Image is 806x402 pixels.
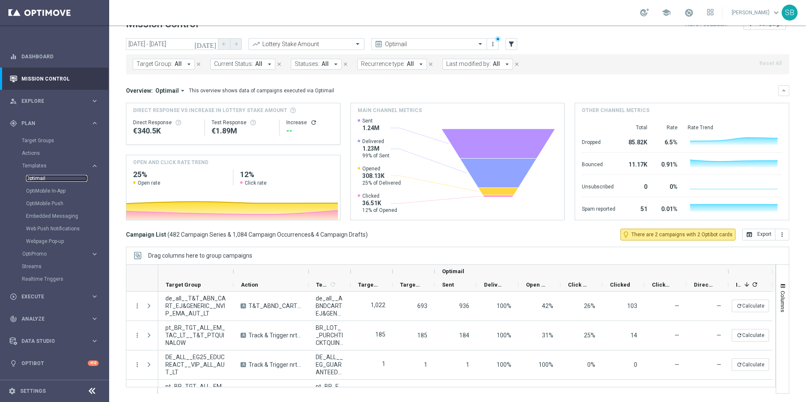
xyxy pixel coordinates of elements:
[657,124,678,131] div: Rate
[620,229,735,240] button: lightbulb_outline There are 2 campaigns with 2 Optibot cards
[732,300,769,312] button: refreshCalculate
[166,282,201,288] span: Target Group
[781,88,787,94] i: keyboard_arrow_down
[316,282,328,288] span: Templates
[513,60,521,69] button: close
[240,170,333,180] h2: 12%
[428,61,434,67] i: close
[610,282,630,288] span: Clicked
[22,263,87,270] a: Streams
[675,332,679,339] span: —
[424,361,427,368] span: 1
[10,45,99,68] div: Dashboard
[9,53,99,60] button: equalizer Dashboard
[625,179,647,193] div: 0
[10,352,99,374] div: Optibot
[126,350,158,380] div: Press SPACE to select this row.
[736,303,742,309] i: refresh
[625,157,647,170] div: 11.17K
[22,163,82,168] span: Templates
[732,329,769,342] button: refreshCalculate
[362,117,379,124] span: Sent
[26,213,87,219] a: Embedded Messaging
[249,302,301,310] span: T&T_ABND_CART_TEST
[311,231,314,238] span: &
[780,291,786,312] span: Columns
[249,361,301,368] span: Track & Trigger nrt_purchased_tickets
[133,59,195,70] button: Target Group: All arrow_drop_down
[542,303,553,309] span: Open Rate = Opened / Delivered
[136,60,173,68] span: Target Group:
[362,207,397,214] span: 12% of Opened
[133,302,141,310] i: more_vert
[732,358,769,371] button: refreshCalculate
[22,147,108,159] div: Actions
[584,303,595,309] span: Click Rate = Clicked / Opened
[442,59,513,70] button: Last modified by: All arrow_drop_down
[221,41,227,47] i: arrow_back
[657,179,678,193] div: 0%
[625,124,647,131] div: Total
[9,293,99,300] button: play_circle_outline Execute keyboard_arrow_right
[291,59,342,70] button: Statuses: All arrow_drop_down
[22,137,87,144] a: Target Groups
[657,135,678,148] div: 6.5%
[26,225,87,232] a: Web Push Notifications
[22,273,108,285] div: Realtime Triggers
[330,281,336,288] i: refresh
[21,294,91,299] span: Execute
[193,38,218,51] button: [DATE]
[582,179,615,193] div: Unsubscribed
[295,60,319,68] span: Statuses:
[489,41,496,47] i: more_vert
[249,38,364,50] ng-select: Lottery Stake Amount
[622,231,630,238] i: lightbulb_outline
[742,229,775,240] button: open_in_browser Export
[10,337,91,345] div: Data Studio
[514,61,520,67] i: close
[9,316,99,322] button: track_changes Analyze keyboard_arrow_right
[158,292,772,321] div: Press SPACE to select this row.
[21,339,91,344] span: Data Studio
[241,362,246,367] span: A
[266,60,273,68] i: arrow_drop_down
[276,61,282,67] i: close
[634,361,637,368] span: 0
[442,268,464,274] span: Optimail
[22,248,108,260] div: OptiPromo
[587,361,595,368] span: Click Rate = Clicked / Opened
[736,282,741,288] span: Increase
[133,119,198,126] div: Direct Response
[332,60,340,68] i: arrow_drop_down
[366,231,368,238] span: )
[26,210,108,222] div: Embedded Messaging
[286,126,333,136] div: --
[10,53,17,60] i: equalizer
[362,172,401,180] span: 308.13K
[362,193,397,199] span: Clicked
[20,389,46,394] a: Settings
[22,251,99,257] div: OptiPromo keyboard_arrow_right
[91,292,99,300] i: keyboard_arrow_right
[153,87,189,94] button: Optimail arrow_drop_down
[10,68,99,90] div: Mission Control
[495,36,501,42] div: There are unsaved changes
[584,332,595,339] span: Click Rate = Clicked / Opened
[631,231,733,238] span: There are 2 campaigns with 2 Optibot cards
[22,163,91,168] div: Templates
[310,119,317,126] button: refresh
[148,252,252,259] div: Row Groups
[582,201,615,215] div: Spam reported
[459,332,469,339] span: 184
[155,87,179,94] span: Optimail
[9,98,99,104] button: person_search Explore keyboard_arrow_right
[652,282,672,288] span: Clicked & Responded
[214,60,253,68] span: Current Status:
[133,332,141,339] button: more_vert
[497,361,511,368] span: Delivery Rate = Delivered / Sent
[9,76,99,82] button: Mission Control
